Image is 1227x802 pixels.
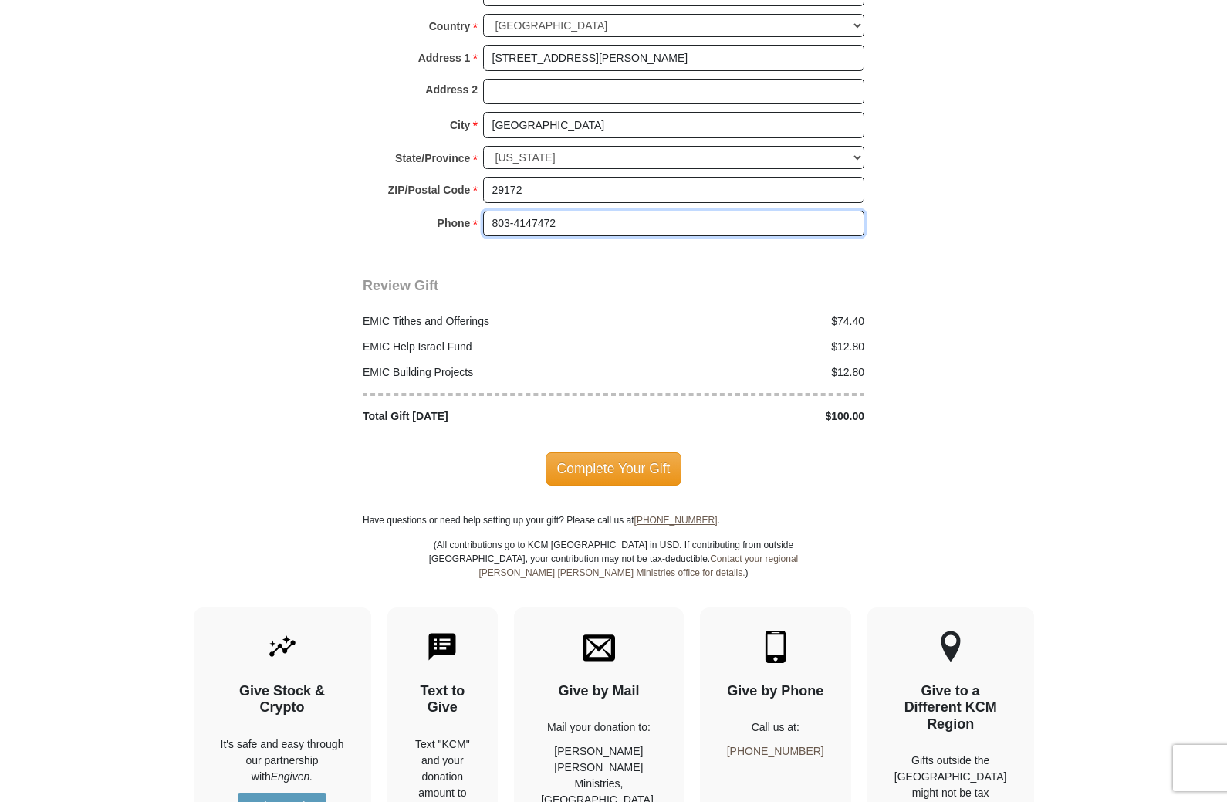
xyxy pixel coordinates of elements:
p: Have questions or need help setting up your gift? Please call us at . [363,513,864,527]
strong: Country [429,15,471,37]
img: give-by-stock.svg [266,631,299,663]
strong: State/Province [395,147,470,169]
div: $12.80 [613,364,873,381]
a: [PHONE_NUMBER] [634,515,718,526]
p: Call us at: [727,719,824,736]
div: EMIC Help Israel Fund [355,339,614,355]
strong: City [450,114,470,136]
img: envelope.svg [583,631,615,663]
h4: Text to Give [414,683,472,716]
h4: Give by Phone [727,683,824,700]
img: other-region [940,631,962,663]
a: [PHONE_NUMBER] [727,745,824,757]
span: Complete Your Gift [546,452,682,485]
img: text-to-give.svg [426,631,458,663]
div: $74.40 [613,313,873,330]
strong: Phone [438,212,471,234]
strong: Address 1 [418,47,471,69]
div: Total Gift [DATE] [355,408,614,425]
div: $100.00 [613,408,873,425]
div: $12.80 [613,339,873,355]
p: Mail your donation to: [541,719,657,736]
div: EMIC Building Projects [355,364,614,381]
h4: Give to a Different KCM Region [894,683,1007,733]
strong: ZIP/Postal Code [388,179,471,201]
i: Engiven. [271,770,313,783]
h4: Give by Mail [541,683,657,700]
img: mobile.svg [759,631,792,663]
div: EMIC Tithes and Offerings [355,313,614,330]
span: Review Gift [363,278,438,293]
p: (All contributions go to KCM [GEOGRAPHIC_DATA] in USD. If contributing from outside [GEOGRAPHIC_D... [428,538,799,607]
p: It's safe and easy through our partnership with [221,736,344,785]
strong: Address 2 [425,79,478,100]
h4: Give Stock & Crypto [221,683,344,716]
a: Contact your regional [PERSON_NAME] [PERSON_NAME] Ministries office for details. [478,553,798,578]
